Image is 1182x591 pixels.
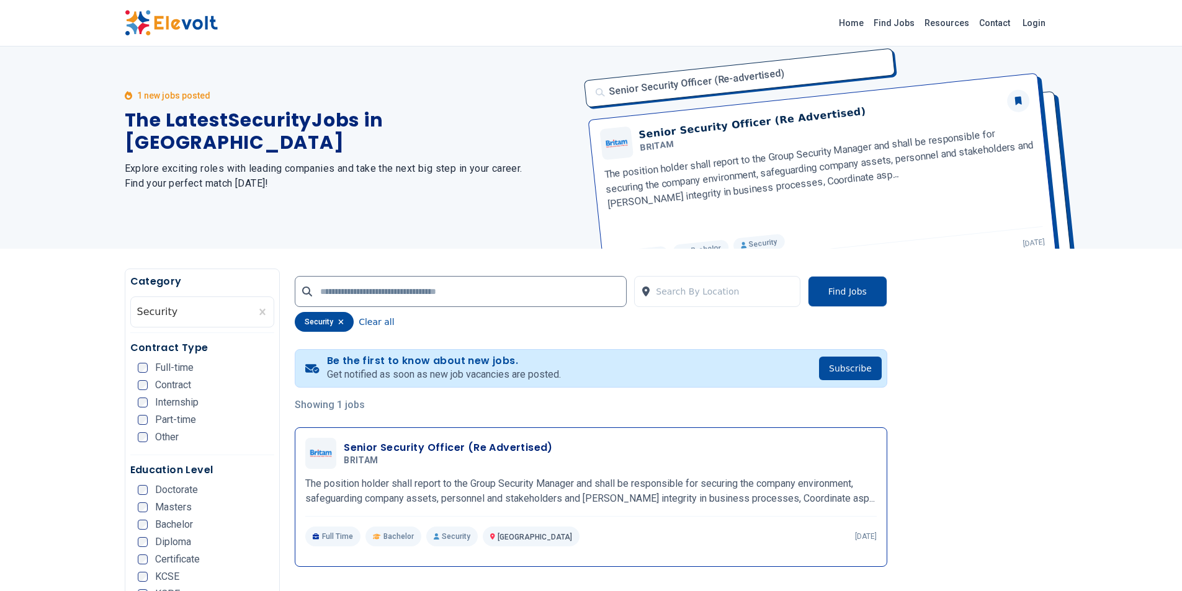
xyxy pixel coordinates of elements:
a: Find Jobs [869,13,920,33]
h5: Education Level [130,463,275,478]
span: Masters [155,502,192,512]
input: Full-time [138,363,148,373]
span: Contract [155,380,191,390]
h5: Category [130,274,275,289]
a: Login [1015,11,1053,35]
span: BRITAM [344,455,378,466]
a: Home [834,13,869,33]
span: Bachelor [383,531,414,541]
input: Masters [138,502,148,512]
img: Elevolt [125,10,218,36]
span: Certificate [155,554,200,564]
h3: Senior Security Officer (Re Advertised) [344,440,553,455]
button: Clear all [359,312,394,332]
div: security [295,312,354,332]
img: BRITAM [308,450,333,458]
span: Other [155,432,179,442]
h4: Be the first to know about new jobs. [327,355,561,367]
span: Diploma [155,537,191,547]
input: Other [138,432,148,442]
p: 1 new jobs posted [137,89,210,102]
input: Part-time [138,415,148,425]
input: Internship [138,398,148,407]
input: Bachelor [138,520,148,530]
span: Bachelor [155,520,193,530]
input: Diploma [138,537,148,547]
button: Find Jobs [808,276,887,307]
iframe: Chat Widget [1120,531,1182,591]
p: Security [426,527,478,546]
span: KCSE [155,572,179,582]
input: KCSE [138,572,148,582]
p: Full Time [305,527,360,546]
a: BRITAMSenior Security Officer (Re Advertised)BRITAMThe position holder shall report to the Group ... [305,438,877,546]
p: Showing 1 jobs [295,398,887,412]
span: [GEOGRAPHIC_DATA] [498,533,572,541]
input: Certificate [138,554,148,564]
button: Subscribe [819,357,882,380]
span: Doctorate [155,485,198,495]
p: Get notified as soon as new job vacancies are posted. [327,367,561,382]
a: Resources [920,13,974,33]
h5: Contract Type [130,340,275,355]
a: Contact [974,13,1015,33]
p: The position holder shall report to the Group Security Manager and shall be responsible for secur... [305,476,877,506]
input: Contract [138,380,148,390]
h2: Explore exciting roles with leading companies and take the next big step in your career. Find you... [125,161,576,191]
p: [DATE] [855,531,877,541]
span: Internship [155,398,199,407]
span: Part-time [155,415,196,425]
h1: The Latest Security Jobs in [GEOGRAPHIC_DATA] [125,109,576,154]
span: Full-time [155,363,194,373]
input: Doctorate [138,485,148,495]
